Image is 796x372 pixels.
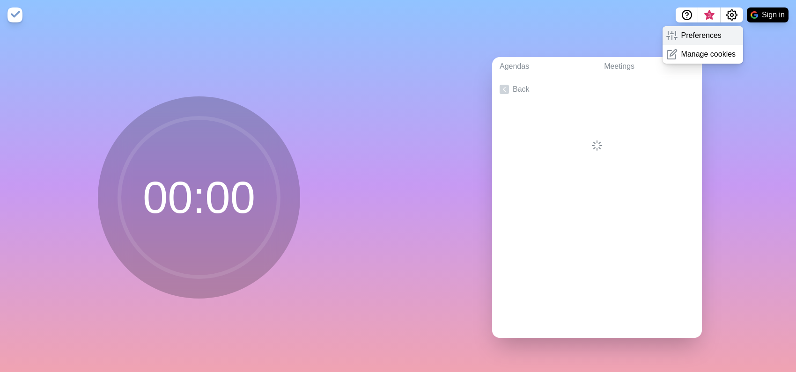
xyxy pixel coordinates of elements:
p: Manage cookies [681,49,736,60]
button: Settings [721,7,743,22]
img: google logo [751,11,758,19]
p: Preferences [681,30,722,41]
a: Meetings [597,57,702,76]
span: 3 [706,12,713,19]
button: Sign in [747,7,789,22]
img: timeblocks logo [7,7,22,22]
a: Agendas [492,57,597,76]
a: Back [492,76,702,102]
button: Help [676,7,698,22]
button: What’s new [698,7,721,22]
